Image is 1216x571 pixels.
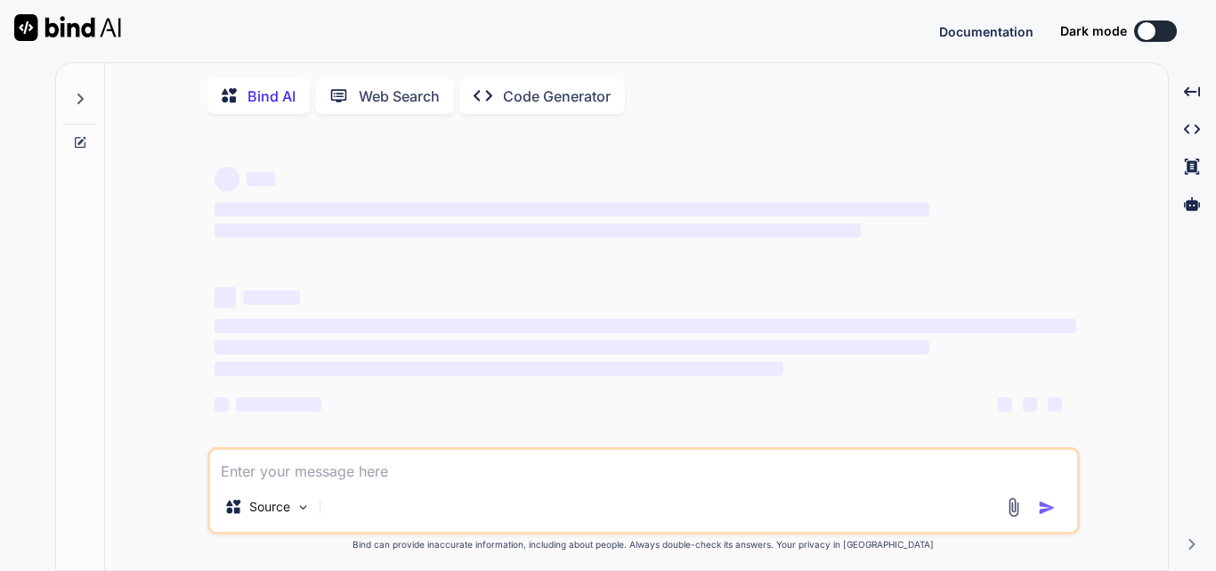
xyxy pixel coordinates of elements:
img: icon [1038,499,1056,517]
span: ‌ [1048,397,1062,412]
p: Source [249,498,290,516]
span: ‌ [998,397,1012,412]
span: ‌ [215,397,229,412]
span: ‌ [236,397,321,412]
span: ‌ [215,362,783,376]
span: ‌ [215,202,929,216]
p: Web Search [359,86,440,107]
span: Documentation [939,24,1034,39]
img: Bind AI [14,14,121,41]
span: ‌ [247,172,275,186]
span: ‌ [215,224,861,238]
p: Bind can provide inaccurate information, including about people. Always double-check its answers.... [207,538,1080,551]
img: attachment [1003,497,1024,518]
span: ‌ [215,287,236,308]
span: ‌ [215,340,929,355]
img: Pick Models [296,500,311,515]
p: Bind AI [247,86,296,107]
span: ‌ [1023,397,1037,412]
span: ‌ [215,319,1076,333]
span: ‌ [215,167,239,192]
span: ‌ [243,290,300,305]
button: Documentation [939,22,1034,41]
p: Code Generator [503,86,611,107]
span: Dark mode [1060,22,1127,40]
